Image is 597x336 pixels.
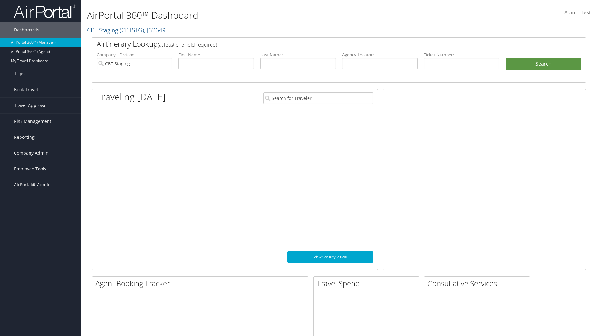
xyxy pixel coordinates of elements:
label: Company - Division: [97,52,172,58]
span: Risk Management [14,114,51,129]
label: Ticket Number: [424,52,499,58]
h2: Agent Booking Tracker [95,278,308,289]
span: Employee Tools [14,161,46,177]
span: Book Travel [14,82,38,97]
h2: Airtinerary Lookup [97,39,540,49]
label: Last Name: [260,52,336,58]
a: View SecurityLogic® [287,251,373,263]
span: AirPortal® Admin [14,177,51,193]
span: (at least one field required) [158,41,217,48]
input: Search for Traveler [263,92,373,104]
label: First Name: [178,52,254,58]
h1: AirPortal 360™ Dashboard [87,9,423,22]
h1: Traveling [DATE] [97,90,166,103]
span: Dashboards [14,22,39,38]
span: Reporting [14,129,35,145]
label: Agency Locator: [342,52,418,58]
span: Travel Approval [14,98,47,113]
img: airportal-logo.png [14,4,76,19]
a: CBT Staging [87,26,168,34]
span: , [ 32649 ] [144,26,168,34]
span: Company Admin [14,145,49,161]
span: ( CBTSTG ) [120,26,144,34]
span: Trips [14,66,25,82]
button: Search [506,58,581,70]
h2: Travel Spend [317,278,419,289]
a: Admin Test [564,3,591,22]
span: Admin Test [564,9,591,16]
h2: Consultative Services [428,278,530,289]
